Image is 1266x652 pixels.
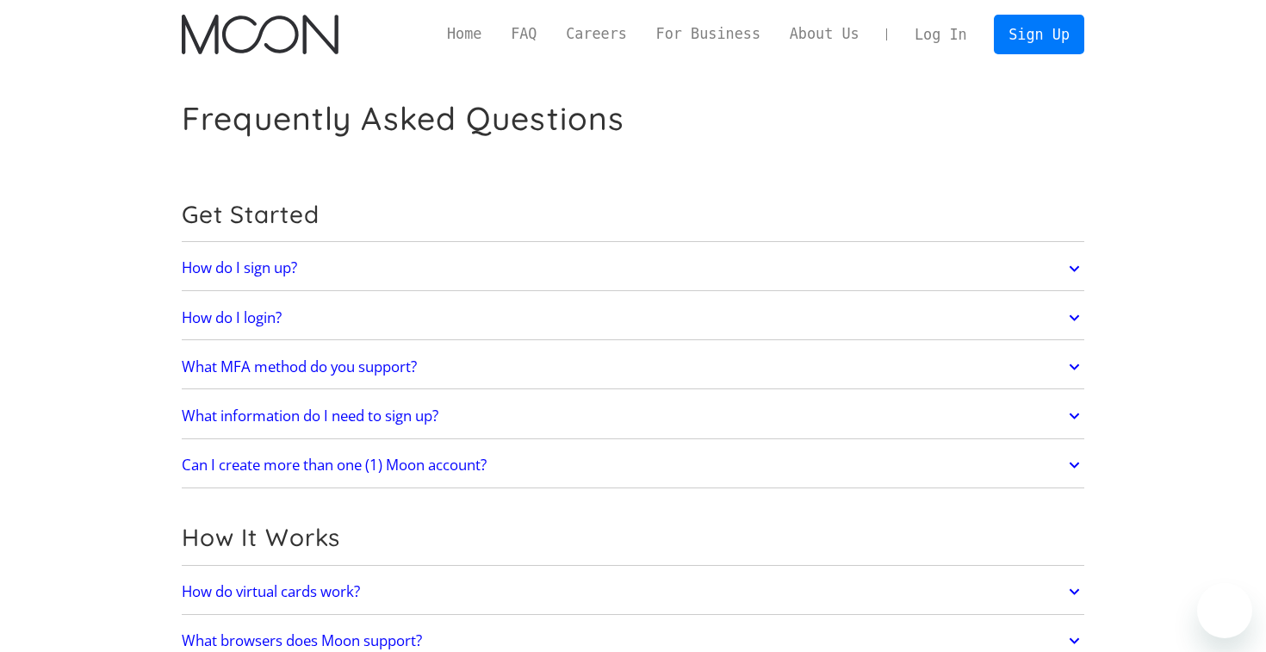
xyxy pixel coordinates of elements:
a: What MFA method do you support? [182,349,1084,385]
a: About Us [775,23,874,45]
a: For Business [642,23,775,45]
h2: How It Works [182,523,1084,552]
h2: What MFA method do you support? [182,358,417,376]
a: How do virtual cards work? [182,574,1084,610]
img: Moon Logo [182,15,338,54]
h1: Frequently Asked Questions [182,99,624,138]
a: home [182,15,338,54]
a: Careers [551,23,641,45]
a: How do I sign up? [182,251,1084,287]
a: FAQ [496,23,551,45]
a: Home [432,23,496,45]
h2: What information do I need to sign up? [182,407,438,425]
h2: How do virtual cards work? [182,583,360,600]
a: Log In [900,16,981,53]
a: How do I login? [182,300,1084,336]
a: Sign Up [994,15,1083,53]
h2: Get Started [182,200,1084,229]
h2: How do I sign up? [182,259,297,276]
a: Can I create more than one (1) Moon account? [182,447,1084,483]
iframe: Button to launch messaging window [1197,583,1252,638]
h2: What browsers does Moon support? [182,632,422,649]
h2: How do I login? [182,309,282,326]
h2: Can I create more than one (1) Moon account? [182,456,487,474]
a: What information do I need to sign up? [182,398,1084,434]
